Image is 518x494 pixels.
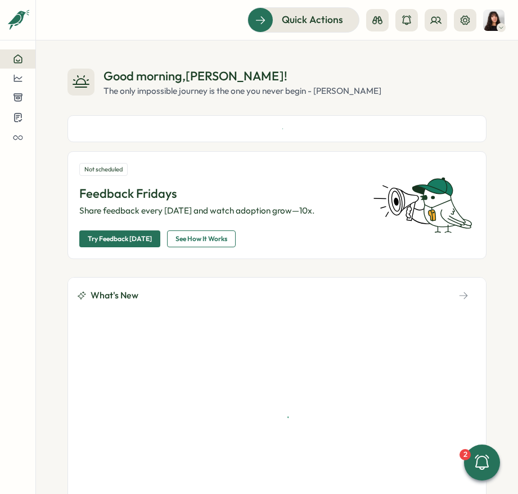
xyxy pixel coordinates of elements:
span: What's New [91,288,138,302]
button: 2 [464,445,500,481]
span: Try Feedback [DATE] [88,231,152,247]
div: Not scheduled [79,163,128,176]
div: 2 [460,449,471,460]
div: The only impossible journey is the one you never begin - [PERSON_NAME] [103,85,381,97]
p: Feedback Fridays [79,185,359,202]
button: See How It Works [167,230,236,247]
button: Quick Actions [247,7,359,32]
div: Good morning , [PERSON_NAME] ! [103,67,381,85]
button: Try Feedback [DATE] [79,230,160,247]
img: Kelly Rosa [483,10,505,31]
p: Share feedback every [DATE] and watch adoption grow—10x. [79,205,359,217]
span: See How It Works [175,231,227,247]
span: Quick Actions [282,12,343,27]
